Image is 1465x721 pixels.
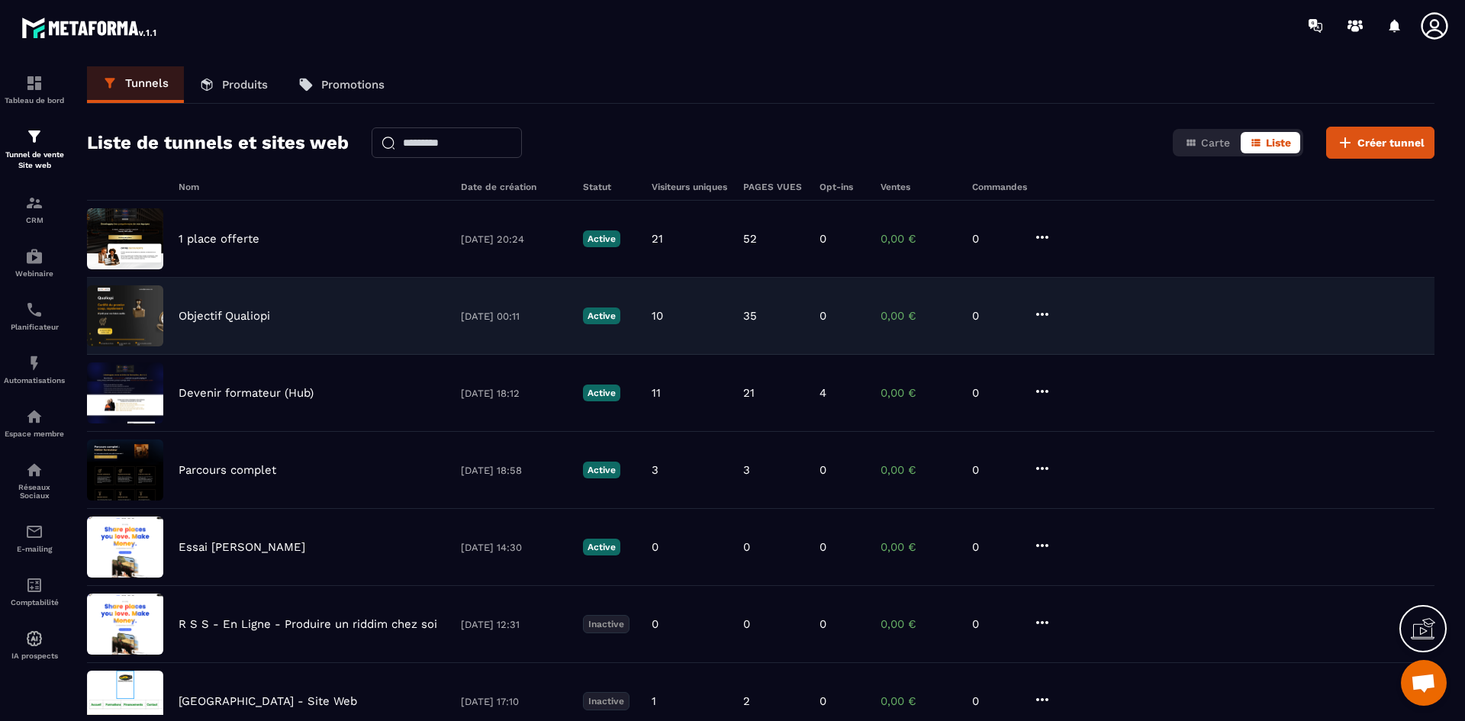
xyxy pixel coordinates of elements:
a: Ouvrir le chat [1401,660,1447,706]
p: E-mailing [4,545,65,553]
p: Promotions [321,78,385,92]
p: Planificateur [4,323,65,331]
p: Active [583,462,620,478]
a: automationsautomationsWebinaire [4,236,65,289]
p: Webinaire [4,269,65,278]
h6: Date de création [461,182,568,192]
p: [DATE] 18:58 [461,465,568,476]
a: Promotions [283,66,400,103]
p: 0 [819,232,826,246]
h6: Commandes [972,182,1027,192]
p: Produits [222,78,268,92]
p: 10 [652,309,663,323]
img: logo [21,14,159,41]
p: 0 [972,694,1018,708]
a: automationsautomationsAutomatisations [4,343,65,396]
p: Active [583,230,620,247]
img: automations [25,354,43,372]
img: automations [25,407,43,426]
p: 0 [819,617,826,631]
a: social-networksocial-networkRéseaux Sociaux [4,449,65,511]
p: Essai [PERSON_NAME] [179,540,305,554]
img: image [87,208,163,269]
img: social-network [25,461,43,479]
p: CRM [4,216,65,224]
button: Liste [1241,132,1300,153]
span: Créer tunnel [1357,135,1425,150]
p: 2 [743,694,750,708]
a: Produits [184,66,283,103]
p: 0,00 € [881,232,957,246]
button: Carte [1176,132,1239,153]
a: accountantaccountantComptabilité [4,565,65,618]
p: 21 [743,386,755,400]
p: Devenir formateur (Hub) [179,386,314,400]
a: emailemailE-mailing [4,511,65,565]
p: [DATE] 00:11 [461,311,568,322]
p: 0 [972,617,1018,631]
p: 0,00 € [881,309,957,323]
p: 0 [972,232,1018,246]
p: Parcours complet [179,463,276,477]
img: formation [25,127,43,146]
h6: Opt-ins [819,182,865,192]
p: 0 [972,309,1018,323]
p: Inactive [583,692,629,710]
a: formationformationTableau de bord [4,63,65,116]
p: Comptabilité [4,598,65,607]
img: image [87,285,163,346]
p: Tableau de bord [4,96,65,105]
p: 0,00 € [881,617,957,631]
p: 0 [819,540,826,554]
img: image [87,594,163,655]
p: 0 [652,540,658,554]
p: [DATE] 12:31 [461,619,568,630]
h2: Liste de tunnels et sites web [87,127,349,158]
p: 0 [652,617,658,631]
p: 0 [743,540,750,554]
p: 21 [652,232,663,246]
p: 1 place offerte [179,232,259,246]
p: 0,00 € [881,694,957,708]
p: 0,00 € [881,540,957,554]
h6: Nom [179,182,446,192]
img: automations [25,247,43,266]
p: Réseaux Sociaux [4,483,65,500]
p: Tunnel de vente Site web [4,150,65,171]
h6: Visiteurs uniques [652,182,728,192]
p: [DATE] 20:24 [461,233,568,245]
img: email [25,523,43,541]
a: schedulerschedulerPlanificateur [4,289,65,343]
h6: PAGES VUES [743,182,804,192]
button: Créer tunnel [1326,127,1434,159]
p: IA prospects [4,652,65,660]
p: 35 [743,309,757,323]
p: 52 [743,232,757,246]
p: 0 [819,463,826,477]
p: 1 [652,694,656,708]
img: image [87,517,163,578]
a: automationsautomationsEspace membre [4,396,65,449]
p: [GEOGRAPHIC_DATA] - Site Web [179,694,357,708]
img: scheduler [25,301,43,319]
img: automations [25,629,43,648]
p: 0 [972,463,1018,477]
p: 0 [972,386,1018,400]
img: accountant [25,576,43,594]
p: Tunnels [125,76,169,90]
p: Active [583,385,620,401]
p: 11 [652,386,661,400]
h6: Statut [583,182,636,192]
p: [DATE] 14:30 [461,542,568,553]
img: image [87,362,163,423]
img: formation [25,194,43,212]
p: Automatisations [4,376,65,385]
p: 4 [819,386,826,400]
p: 3 [743,463,750,477]
a: Tunnels [87,66,184,103]
p: 0,00 € [881,386,957,400]
p: Active [583,539,620,555]
p: 0,00 € [881,463,957,477]
img: formation [25,74,43,92]
span: Carte [1201,137,1230,149]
